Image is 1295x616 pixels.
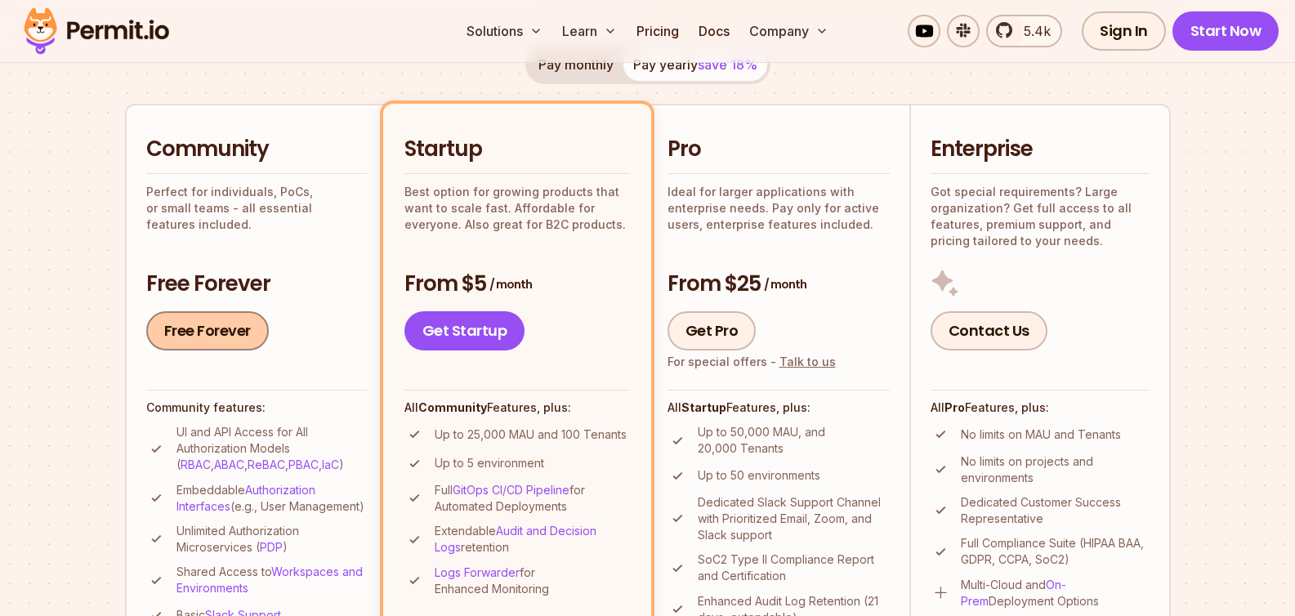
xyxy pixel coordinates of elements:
h2: Enterprise [931,135,1150,164]
a: Audit and Decision Logs [435,524,596,554]
p: SoC2 Type II Compliance Report and Certification [698,551,890,584]
h3: From $5 [404,270,630,299]
a: Contact Us [931,311,1047,350]
div: For special offers - [668,354,836,370]
p: Extendable retention [435,523,630,556]
p: No limits on MAU and Tenants [961,426,1121,443]
a: ReBAC [248,458,285,471]
p: Up to 50,000 MAU, and 20,000 Tenants [698,424,890,457]
p: Dedicated Customer Success Representative [961,494,1150,527]
h4: All Features, plus: [404,400,630,416]
a: Get Pro [668,311,757,350]
a: Get Startup [404,311,525,350]
a: RBAC [181,458,211,471]
h4: Community features: [146,400,367,416]
a: Pricing [630,15,685,47]
h3: From $25 [668,270,890,299]
p: Dedicated Slack Support Channel with Prioritized Email, Zoom, and Slack support [698,494,890,543]
strong: Community [418,400,487,414]
a: PDP [260,540,283,554]
p: UI and API Access for All Authorization Models ( , , , , ) [176,424,367,473]
button: Learn [556,15,623,47]
a: ABAC [214,458,244,471]
p: Best option for growing products that want to scale fast. Affordable for everyone. Also great for... [404,184,630,233]
p: Up to 25,000 MAU and 100 Tenants [435,426,627,443]
p: Embeddable (e.g., User Management) [176,482,367,515]
p: Perfect for individuals, PoCs, or small teams - all essential features included. [146,184,367,233]
img: Permit logo [16,3,176,59]
p: Got special requirements? Large organization? Get full access to all features, premium support, a... [931,184,1150,249]
span: / month [764,276,806,292]
a: Free Forever [146,311,269,350]
a: Start Now [1172,11,1279,51]
p: Ideal for larger applications with enterprise needs. Pay only for active users, enterprise featur... [668,184,890,233]
strong: Pro [944,400,965,414]
button: Company [743,15,835,47]
h4: All Features, plus: [668,400,890,416]
p: Up to 5 environment [435,455,544,471]
h4: All Features, plus: [931,400,1150,416]
p: Full for Automated Deployments [435,482,630,515]
p: Up to 50 environments [698,467,820,484]
h2: Startup [404,135,630,164]
a: Authorization Interfaces [176,483,315,513]
a: 5.4k [986,15,1062,47]
a: Talk to us [779,355,836,368]
h2: Community [146,135,367,164]
p: Multi-Cloud and Deployment Options [961,577,1150,609]
p: for Enhanced Monitoring [435,565,630,597]
p: Unlimited Authorization Microservices ( ) [176,523,367,556]
a: Logs Forwarder [435,565,520,579]
h3: Free Forever [146,270,367,299]
a: IaC [322,458,339,471]
a: GitOps CI/CD Pipeline [453,483,569,497]
span: / month [489,276,532,292]
a: On-Prem [961,578,1066,608]
a: Docs [692,15,736,47]
a: Sign In [1082,11,1166,51]
button: Solutions [460,15,549,47]
button: Pay monthly [529,48,623,81]
p: Shared Access to [176,564,367,596]
strong: Startup [681,400,726,414]
span: 5.4k [1014,21,1051,41]
a: PBAC [288,458,319,471]
h2: Pro [668,135,890,164]
p: Full Compliance Suite (HIPAA BAA, GDPR, CCPA, SoC2) [961,535,1150,568]
p: No limits on projects and environments [961,453,1150,486]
